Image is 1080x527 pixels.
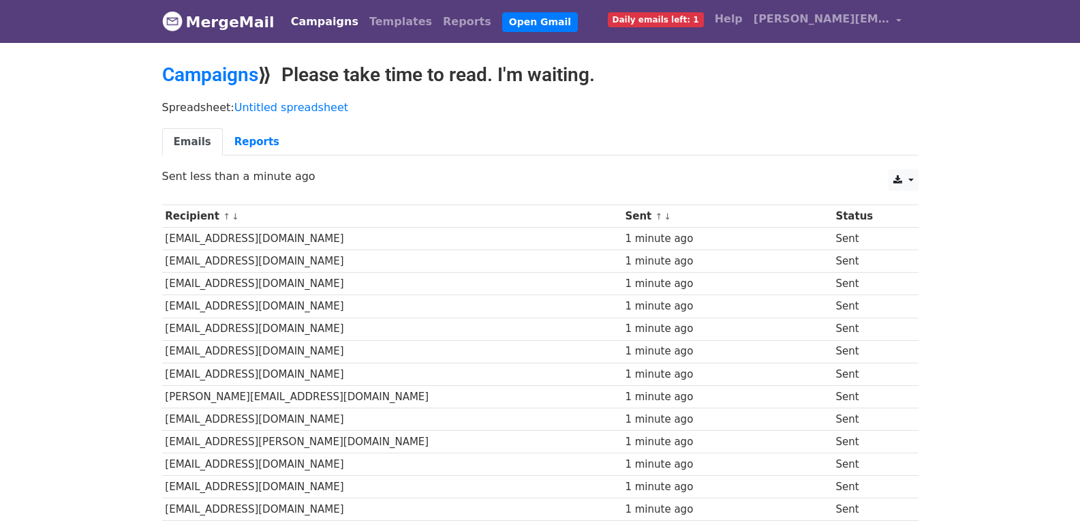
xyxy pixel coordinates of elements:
[162,100,919,115] p: Spreadsheet:
[625,479,829,495] div: 1 minute ago
[162,250,622,273] td: [EMAIL_ADDRESS][DOMAIN_NAME]
[833,498,908,521] td: Sent
[223,211,230,222] a: ↑
[608,12,704,27] span: Daily emails left: 1
[162,273,622,295] td: [EMAIL_ADDRESS][DOMAIN_NAME]
[162,498,622,521] td: [EMAIL_ADDRESS][DOMAIN_NAME]
[664,211,671,222] a: ↓
[437,8,497,35] a: Reports
[625,434,829,450] div: 1 minute ago
[162,340,622,363] td: [EMAIL_ADDRESS][DOMAIN_NAME]
[655,211,663,222] a: ↑
[625,344,829,359] div: 1 minute ago
[833,273,908,295] td: Sent
[625,457,829,472] div: 1 minute ago
[232,211,239,222] a: ↓
[162,7,275,36] a: MergeMail
[625,389,829,405] div: 1 minute ago
[625,254,829,269] div: 1 minute ago
[234,101,348,114] a: Untitled spreadsheet
[162,228,622,250] td: [EMAIL_ADDRESS][DOMAIN_NAME]
[502,12,578,32] a: Open Gmail
[286,8,364,35] a: Campaigns
[833,476,908,498] td: Sent
[833,295,908,318] td: Sent
[162,295,622,318] td: [EMAIL_ADDRESS][DOMAIN_NAME]
[833,431,908,453] td: Sent
[162,169,919,183] p: Sent less than a minute ago
[625,502,829,517] div: 1 minute ago
[162,205,622,228] th: Recipient
[162,363,622,385] td: [EMAIL_ADDRESS][DOMAIN_NAME]
[833,318,908,340] td: Sent
[1012,462,1080,527] iframe: Chat Widget
[602,5,709,33] a: Daily emails left: 1
[162,11,183,31] img: MergeMail logo
[625,231,829,247] div: 1 minute ago
[833,250,908,273] td: Sent
[709,5,748,33] a: Help
[364,8,437,35] a: Templates
[162,408,622,430] td: [EMAIL_ADDRESS][DOMAIN_NAME]
[223,128,291,156] a: Reports
[625,321,829,337] div: 1 minute ago
[833,453,908,476] td: Sent
[162,476,622,498] td: [EMAIL_ADDRESS][DOMAIN_NAME]
[754,11,890,27] span: [PERSON_NAME][EMAIL_ADDRESS][DOMAIN_NAME]
[162,431,622,453] td: [EMAIL_ADDRESS][PERSON_NAME][DOMAIN_NAME]
[625,367,829,382] div: 1 minute ago
[833,340,908,363] td: Sent
[162,128,223,156] a: Emails
[622,205,833,228] th: Sent
[162,63,919,87] h2: ⟫ Please take time to read. I'm waiting.
[833,228,908,250] td: Sent
[625,299,829,314] div: 1 minute ago
[748,5,908,37] a: [PERSON_NAME][EMAIL_ADDRESS][DOMAIN_NAME]
[833,408,908,430] td: Sent
[833,363,908,385] td: Sent
[162,318,622,340] td: [EMAIL_ADDRESS][DOMAIN_NAME]
[162,385,622,408] td: [PERSON_NAME][EMAIL_ADDRESS][DOMAIN_NAME]
[162,453,622,476] td: [EMAIL_ADDRESS][DOMAIN_NAME]
[625,412,829,427] div: 1 minute ago
[833,205,908,228] th: Status
[833,385,908,408] td: Sent
[162,63,258,86] a: Campaigns
[625,276,829,292] div: 1 minute ago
